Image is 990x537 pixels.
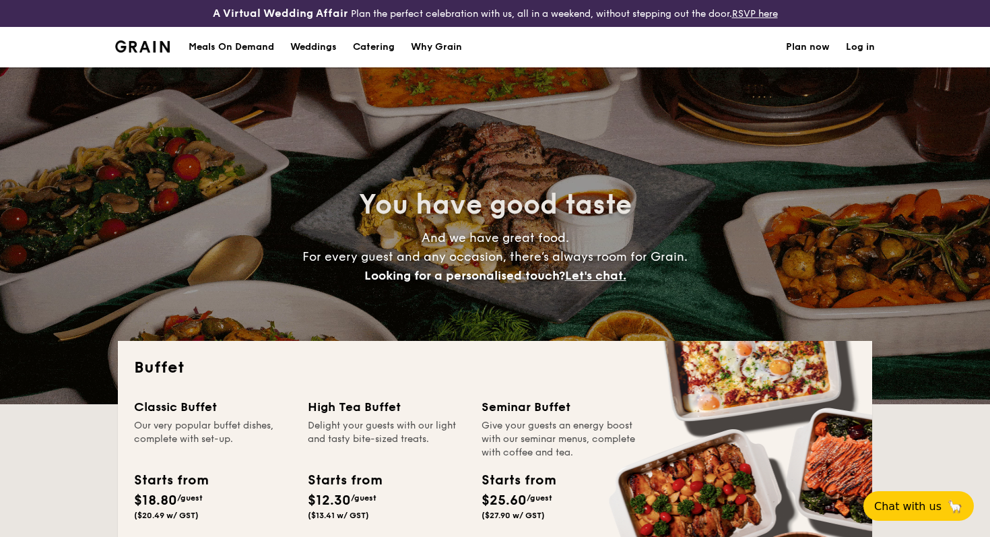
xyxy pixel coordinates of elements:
[213,5,348,22] h4: A Virtual Wedding Affair
[732,8,778,20] a: RSVP here
[482,419,639,460] div: Give your guests an energy boost with our seminar menus, complete with coffee and tea.
[947,499,963,514] span: 🦙
[846,27,875,67] a: Log in
[134,470,207,491] div: Starts from
[308,511,369,520] span: ($13.41 w/ GST)
[177,493,203,503] span: /guest
[302,230,688,283] span: And we have great food. For every guest and any occasion, there’s always room for Grain.
[351,493,376,503] span: /guest
[134,357,856,379] h2: Buffet
[482,470,555,491] div: Starts from
[411,27,462,67] div: Why Grain
[115,40,170,53] a: Logotype
[290,27,337,67] div: Weddings
[180,27,282,67] a: Meals On Demand
[115,40,170,53] img: Grain
[165,5,825,22] div: Plan the perfect celebration with us, all in a weekend, without stepping out the door.
[308,493,351,509] span: $12.30
[353,27,395,67] h1: Catering
[482,398,639,416] div: Seminar Buffet
[403,27,470,67] a: Why Grain
[134,511,199,520] span: ($20.49 w/ GST)
[134,493,177,509] span: $18.80
[364,268,565,283] span: Looking for a personalised touch?
[482,493,527,509] span: $25.60
[134,419,292,460] div: Our very popular buffet dishes, complete with set-up.
[282,27,345,67] a: Weddings
[189,27,274,67] div: Meals On Demand
[482,511,545,520] span: ($27.90 w/ GST)
[786,27,830,67] a: Plan now
[863,491,974,521] button: Chat with us🦙
[308,398,465,416] div: High Tea Buffet
[874,500,942,513] span: Chat with us
[308,419,465,460] div: Delight your guests with our light and tasty bite-sized treats.
[308,470,381,491] div: Starts from
[134,398,292,416] div: Classic Buffet
[359,189,632,221] span: You have good taste
[527,493,552,503] span: /guest
[565,268,626,283] span: Let's chat.
[345,27,403,67] a: Catering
